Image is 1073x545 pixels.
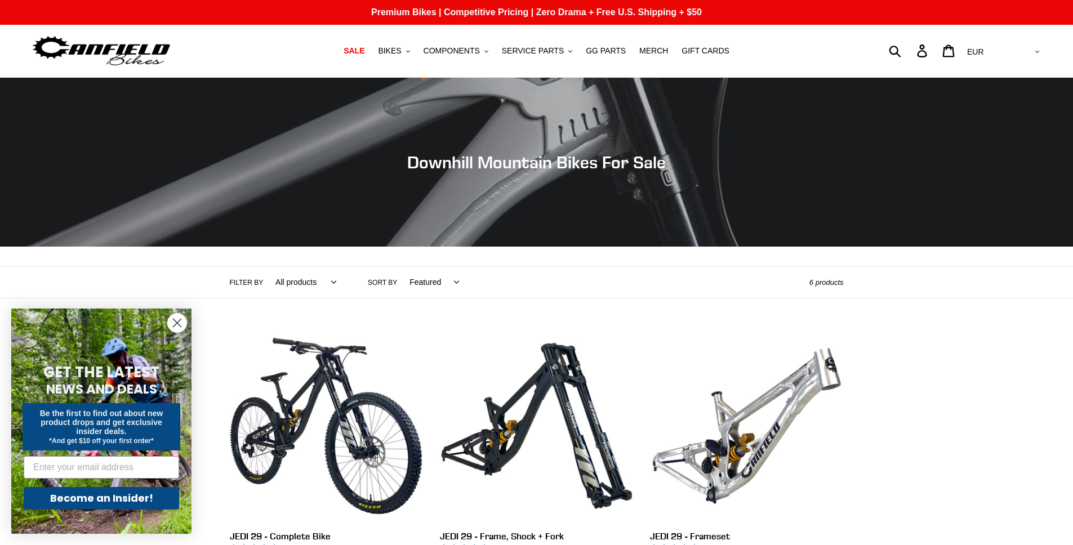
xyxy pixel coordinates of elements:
a: GG PARTS [580,43,631,59]
button: Become an Insider! [24,487,179,510]
span: Be the first to find out about new product drops and get exclusive insider deals. [40,409,163,436]
span: SALE [344,46,364,56]
img: Canfield Bikes [31,33,172,69]
span: NEWS AND DEALS [46,380,157,398]
span: BIKES [378,46,401,56]
span: 6 products [809,278,844,287]
span: SERVICE PARTS [502,46,564,56]
a: SALE [338,43,370,59]
label: Sort by [368,278,397,288]
label: Filter by [230,278,264,288]
button: SERVICE PARTS [496,43,578,59]
span: GIFT CARDS [682,46,729,56]
input: Search [895,38,924,63]
span: *And get $10 off your first order* [49,437,153,445]
span: COMPONENTS [424,46,480,56]
button: Close dialog [167,313,187,333]
span: GET THE LATEST [43,362,159,382]
input: Enter your email address [24,456,179,479]
button: BIKES [372,43,415,59]
a: MERCH [634,43,674,59]
span: GG PARTS [586,46,626,56]
button: COMPONENTS [418,43,494,59]
span: Downhill Mountain Bikes For Sale [407,152,666,172]
span: MERCH [639,46,668,56]
a: GIFT CARDS [676,43,735,59]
